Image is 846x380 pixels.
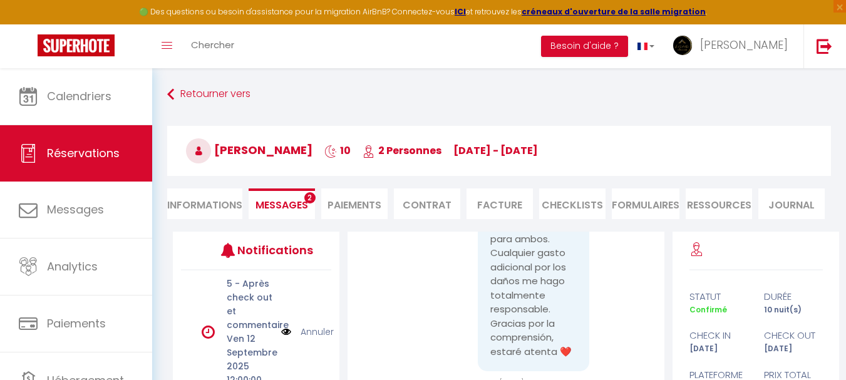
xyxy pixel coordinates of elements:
div: [DATE] [756,343,831,355]
span: Analytics [47,259,98,274]
span: Calendriers [47,88,111,104]
li: Ressources [686,188,752,219]
img: Super Booking [38,34,115,56]
div: durée [756,289,831,304]
li: FORMULAIRES [612,188,679,219]
a: créneaux d'ouverture de la salle migration [522,6,706,17]
h3: Notifications [237,236,300,264]
span: Paiements [47,316,106,331]
button: Besoin d'aide ? [541,36,628,57]
li: CHECKLISTS [539,188,606,219]
span: 10 [324,143,351,158]
button: Ouvrir le widget de chat LiveChat [10,5,48,43]
li: Facture [467,188,533,219]
a: Retourner vers [167,83,831,106]
span: Confirmé [689,304,727,315]
li: Journal [758,188,825,219]
a: ICI [455,6,466,17]
img: NO IMAGE [281,325,291,339]
img: logout [817,38,832,54]
span: [PERSON_NAME] [700,37,788,53]
a: Annuler [301,325,334,339]
div: statut [681,289,756,304]
span: 2 [304,192,316,203]
div: check in [681,328,756,343]
span: Réservations [47,145,120,161]
img: ... [673,36,692,55]
p: 5 - Après check out et commentaire [227,277,273,332]
li: Informations [167,188,242,219]
span: Chercher [191,38,234,51]
span: [DATE] - [DATE] [453,143,538,158]
span: [PERSON_NAME] [186,142,312,158]
a: ... [PERSON_NAME] [664,24,803,68]
span: Messages [255,198,308,212]
li: Contrat [394,188,460,219]
span: 2 Personnes [363,143,441,158]
div: [DATE] [681,343,756,355]
div: check out [756,328,831,343]
div: 10 nuit(s) [756,304,831,316]
span: Messages [47,202,104,217]
li: Paiements [321,188,388,219]
a: Chercher [182,24,244,68]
